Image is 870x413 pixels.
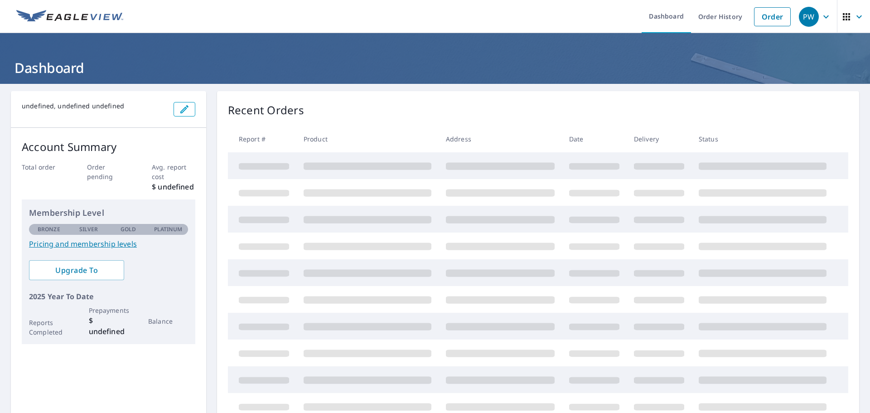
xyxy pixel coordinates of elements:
th: Delivery [627,126,691,152]
p: Total order [22,162,65,172]
p: Recent Orders [228,102,304,118]
p: $ undefined [89,315,129,337]
h1: Dashboard [11,58,859,77]
p: Avg. report cost [152,162,195,181]
a: Order [754,7,791,26]
th: Date [562,126,627,152]
p: Membership Level [29,207,188,219]
th: Address [439,126,562,152]
span: Upgrade To [36,265,117,275]
p: Bronze [38,225,60,233]
p: Platinum [154,225,183,233]
th: Report # [228,126,296,152]
a: Upgrade To [29,260,124,280]
p: Balance [148,316,188,326]
a: Pricing and membership levels [29,238,188,249]
img: EV Logo [16,10,123,24]
th: Product [296,126,439,152]
div: PW [799,7,819,27]
p: undefined, undefined undefined [22,102,166,110]
p: Reports Completed [29,318,69,337]
p: 2025 Year To Date [29,291,188,302]
p: Order pending [87,162,130,181]
p: Prepayments [89,306,129,315]
p: Silver [79,225,98,233]
p: Account Summary [22,139,195,155]
th: Status [691,126,834,152]
p: $ undefined [152,181,195,192]
p: Gold [121,225,136,233]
